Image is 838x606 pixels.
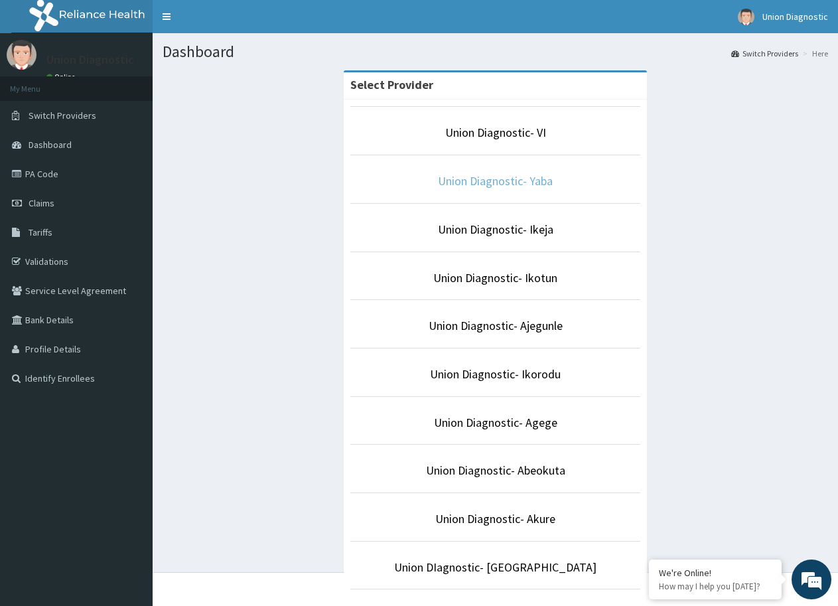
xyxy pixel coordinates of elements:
[46,72,78,82] a: Online
[163,43,828,60] h1: Dashboard
[438,222,553,237] a: Union Diagnostic- Ikeja
[659,581,772,592] p: How may I help you today?
[29,139,72,151] span: Dashboard
[438,173,553,189] a: Union Diagnostic- Yaba
[69,74,223,92] div: Chat with us now
[29,110,96,121] span: Switch Providers
[29,197,54,209] span: Claims
[29,226,52,238] span: Tariffs
[350,77,433,92] strong: Select Provider
[25,66,54,100] img: d_794563401_company_1708531726252_794563401
[762,11,828,23] span: Union Diagnostic
[435,511,555,526] a: Union Diagnostic- Akure
[426,463,565,478] a: Union Diagnostic- Abeokuta
[445,125,546,140] a: Union Diagnostic- VI
[659,567,772,579] div: We're Online!
[77,167,183,301] span: We're online!
[430,366,561,382] a: Union Diagnostic- Ikorodu
[434,415,557,430] a: Union Diagnostic- Agege
[218,7,249,38] div: Minimize live chat window
[46,54,134,66] p: Union Diagnostic
[7,40,36,70] img: User Image
[433,270,557,285] a: Union Diagnostic- Ikotun
[394,560,596,575] a: Union DIagnostic- [GEOGRAPHIC_DATA]
[7,362,253,409] textarea: Type your message and hit 'Enter'
[738,9,754,25] img: User Image
[429,318,563,333] a: Union Diagnostic- Ajegunle
[800,48,828,59] li: Here
[731,48,798,59] a: Switch Providers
